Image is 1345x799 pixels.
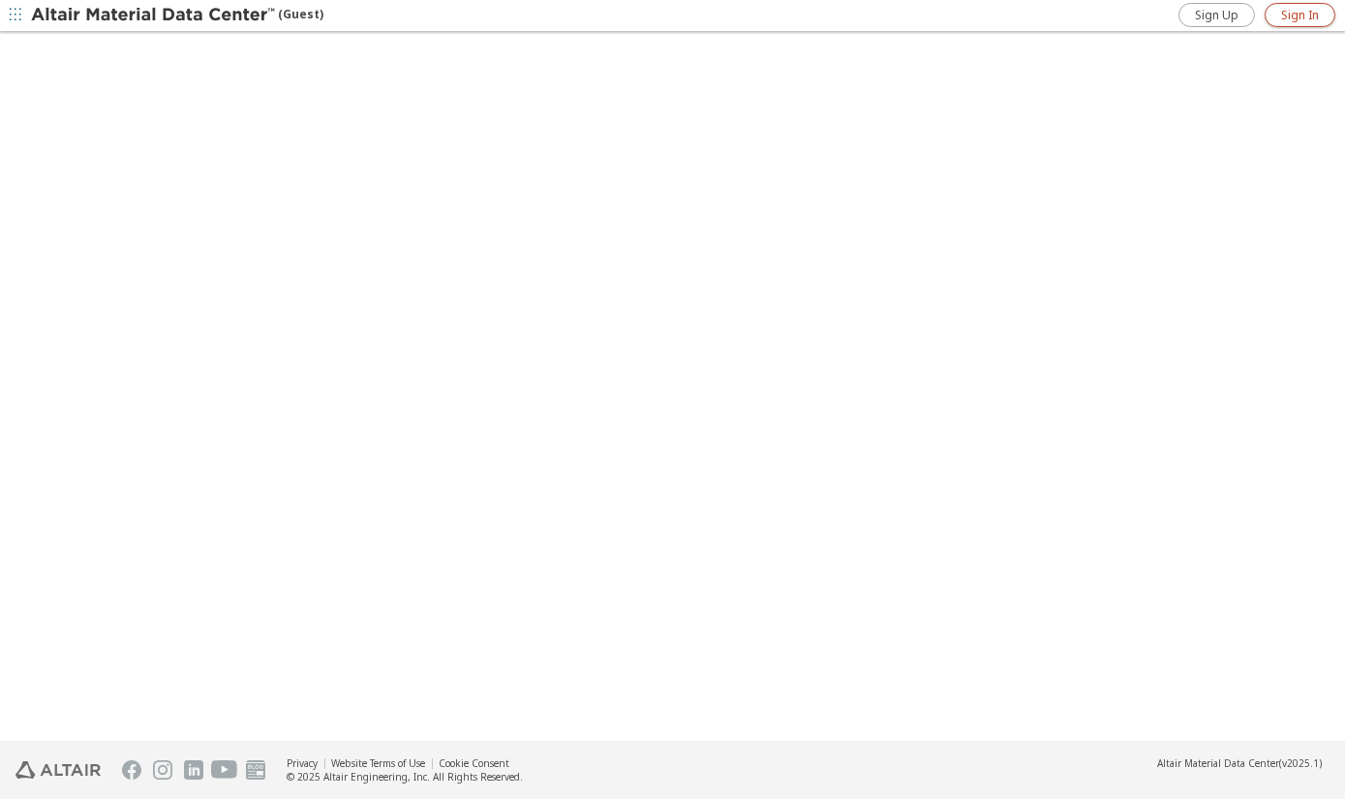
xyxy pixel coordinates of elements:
[1195,8,1238,23] span: Sign Up
[1265,3,1335,27] a: Sign In
[331,756,425,770] a: Website Terms of Use
[15,761,101,779] img: Altair Engineering
[1281,8,1319,23] span: Sign In
[31,6,323,25] div: (Guest)
[287,756,318,770] a: Privacy
[1157,756,1322,770] div: (v2025.1)
[1178,3,1255,27] a: Sign Up
[287,770,523,784] div: © 2025 Altair Engineering, Inc. All Rights Reserved.
[439,756,509,770] a: Cookie Consent
[31,6,278,25] img: Altair Material Data Center
[1157,756,1279,770] span: Altair Material Data Center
